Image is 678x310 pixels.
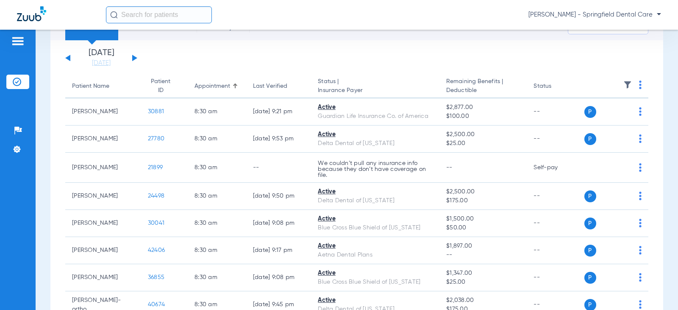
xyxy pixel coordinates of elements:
span: $2,500.00 [446,187,520,196]
td: -- [527,264,584,291]
span: 36855 [148,274,164,280]
div: Last Verified [253,82,287,91]
span: P [584,106,596,118]
span: -- [446,251,520,260]
img: group-dot-blue.svg [639,273,642,282]
img: group-dot-blue.svg [639,300,642,309]
td: [DATE] 9:08 PM [246,264,311,291]
th: Status | [311,75,439,98]
div: Active [318,269,433,278]
th: Remaining Benefits | [439,75,527,98]
td: [PERSON_NAME] [65,210,141,237]
img: Zuub Logo [17,6,46,21]
th: Status [527,75,584,98]
img: filter.svg [623,81,632,89]
td: [DATE] 9:17 PM [246,237,311,264]
span: 40674 [148,302,165,307]
td: [DATE] 9:08 PM [246,210,311,237]
div: Blue Cross Blue Shield of [US_STATE] [318,223,433,232]
td: 8:30 AM [188,237,246,264]
span: $100.00 [446,112,520,121]
p: We couldn’t pull any insurance info because they don’t have coverage on file. [318,160,433,178]
td: -- [527,237,584,264]
span: $50.00 [446,223,520,232]
span: 30881 [148,109,164,115]
img: group-dot-blue.svg [639,107,642,116]
div: Active [318,103,433,112]
img: group-dot-blue.svg [639,163,642,172]
td: [DATE] 9:21 PM [246,98,311,126]
span: $2,877.00 [446,103,520,112]
div: Guardian Life Insurance Co. of America [318,112,433,121]
span: P [584,245,596,257]
div: Aetna Dental Plans [318,251,433,260]
div: Delta Dental of [US_STATE] [318,139,433,148]
div: Blue Cross Blue Shield of [US_STATE] [318,278,433,287]
span: Insurance Payer [318,86,433,95]
td: 8:30 AM [188,98,246,126]
td: [PERSON_NAME] [65,153,141,183]
span: P [584,218,596,229]
div: Delta Dental of [US_STATE] [318,196,433,205]
div: Patient Name [72,82,109,91]
td: 8:30 AM [188,264,246,291]
div: Active [318,187,433,196]
span: $1,897.00 [446,242,520,251]
span: -- [446,165,453,170]
td: 8:30 AM [188,153,246,183]
input: Search for patients [106,6,212,23]
span: $1,347.00 [446,269,520,278]
td: [PERSON_NAME] [65,237,141,264]
td: [DATE] 9:53 PM [246,126,311,153]
div: Active [318,130,433,139]
img: group-dot-blue.svg [639,192,642,200]
img: group-dot-blue.svg [639,134,642,143]
td: [PERSON_NAME] [65,264,141,291]
td: 8:30 AM [188,126,246,153]
td: [DATE] 9:50 PM [246,183,311,210]
div: Active [318,242,433,251]
td: -- [527,126,584,153]
img: group-dot-blue.svg [639,81,642,89]
span: $175.00 [446,196,520,205]
span: P [584,133,596,145]
div: Appointment [195,82,239,91]
div: Patient ID [148,77,173,95]
img: Search Icon [110,11,118,19]
span: $2,038.00 [446,296,520,305]
span: $1,500.00 [446,215,520,223]
div: Active [318,215,433,223]
span: $25.00 [446,139,520,148]
td: 8:30 AM [188,183,246,210]
span: 30041 [148,220,164,226]
span: $25.00 [446,278,520,287]
span: $2,500.00 [446,130,520,139]
td: -- [527,183,584,210]
td: -- [246,153,311,183]
span: P [584,190,596,202]
span: 27780 [148,136,164,142]
span: 42406 [148,247,165,253]
div: Appointment [195,82,230,91]
td: [PERSON_NAME] [65,126,141,153]
td: -- [527,210,584,237]
td: [PERSON_NAME] [65,98,141,126]
div: Last Verified [253,82,305,91]
div: Patient ID [148,77,181,95]
img: group-dot-blue.svg [639,246,642,254]
td: -- [527,98,584,126]
td: 8:30 AM [188,210,246,237]
span: 24498 [148,193,164,199]
li: [DATE] [76,49,127,67]
span: 21899 [148,165,163,170]
span: Deductible [446,86,520,95]
span: P [584,272,596,284]
img: group-dot-blue.svg [639,219,642,227]
td: Self-pay [527,153,584,183]
div: Patient Name [72,82,134,91]
div: Active [318,296,433,305]
span: [PERSON_NAME] - Springfield Dental Care [528,11,661,19]
img: hamburger-icon [11,36,25,46]
a: [DATE] [76,59,127,67]
td: [PERSON_NAME] [65,183,141,210]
